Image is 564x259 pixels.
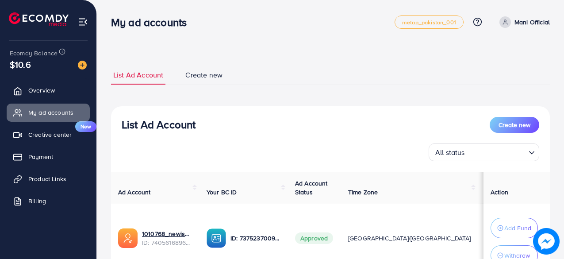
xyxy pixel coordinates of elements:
[78,61,87,70] img: image
[496,16,550,28] a: Mani Official
[207,188,237,197] span: Your BC ID
[185,70,223,80] span: Create new
[28,174,66,183] span: Product Links
[402,19,456,25] span: metap_pakistan_001
[75,121,96,132] span: New
[295,179,328,197] span: Ad Account Status
[142,238,192,247] span: ID: 7405616896047104017
[7,104,90,121] a: My ad accounts
[7,192,90,210] a: Billing
[122,118,196,131] h3: List Ad Account
[348,188,378,197] span: Time Zone
[28,86,55,95] span: Overview
[142,229,192,247] div: <span class='underline'>1010768_newishrat011_1724254562912</span></br>7405616896047104017
[7,126,90,143] a: Creative centerNew
[10,58,31,71] span: $10.6
[429,143,539,161] div: Search for option
[7,81,90,99] a: Overview
[113,70,163,80] span: List Ad Account
[142,229,192,238] a: 1010768_newishrat011_1724254562912
[348,234,471,243] span: [GEOGRAPHIC_DATA]/[GEOGRAPHIC_DATA]
[28,108,73,117] span: My ad accounts
[28,197,46,205] span: Billing
[9,12,69,26] img: logo
[514,17,550,27] p: Mani Official
[10,49,58,58] span: Ecomdy Balance
[468,144,525,159] input: Search for option
[111,16,194,29] h3: My ad accounts
[207,228,226,248] img: ic-ba-acc.ded83a64.svg
[504,223,531,233] p: Add Fund
[499,120,530,129] span: Create new
[230,233,281,244] p: ID: 7375237009410899984
[491,188,508,197] span: Action
[7,170,90,188] a: Product Links
[28,130,72,139] span: Creative center
[118,228,138,248] img: ic-ads-acc.e4c84228.svg
[490,117,539,133] button: Create new
[533,228,560,255] img: image
[395,15,464,29] a: metap_pakistan_001
[491,218,538,238] button: Add Fund
[7,148,90,166] a: Payment
[434,146,467,159] span: All status
[118,188,151,197] span: Ad Account
[28,152,53,161] span: Payment
[295,232,333,244] span: Approved
[78,17,88,27] img: menu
